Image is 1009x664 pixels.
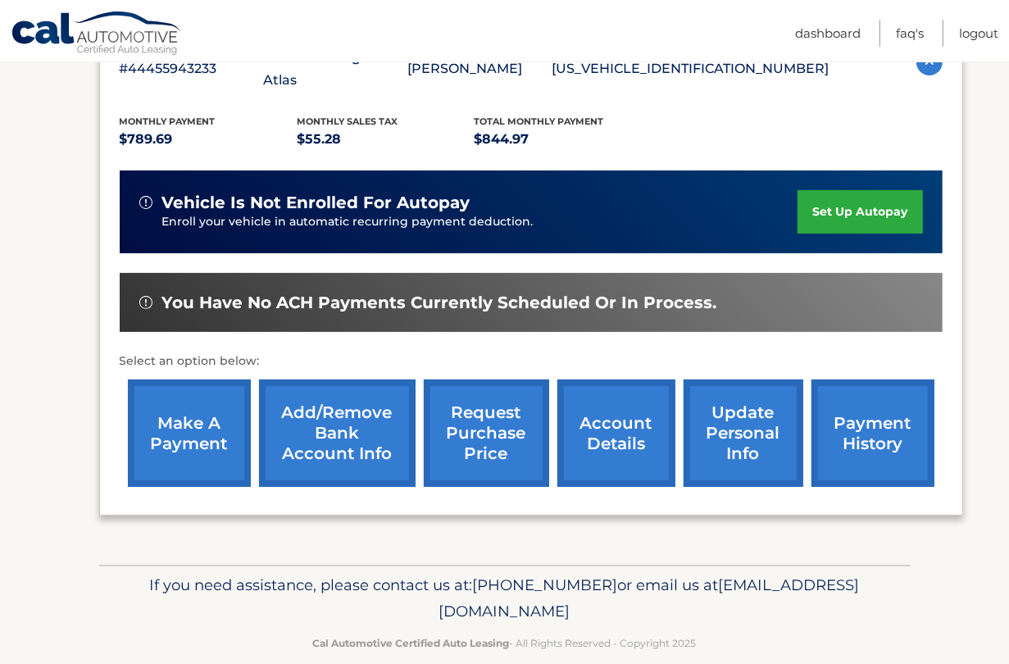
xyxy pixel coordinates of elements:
a: FAQ's [896,20,924,47]
p: If you need assistance, please contact us at: or email us at [110,572,900,625]
a: payment history [811,380,934,487]
span: Monthly sales Tax [297,116,398,127]
span: vehicle is not enrolled for autopay [162,193,470,213]
p: 2025 Volkswagen Atlas [264,46,408,92]
p: Select an option below: [120,352,943,371]
span: [PHONE_NUMBER] [473,575,618,594]
a: Cal Automotive [11,11,183,58]
p: [PERSON_NAME] [408,57,552,80]
span: You have no ACH payments currently scheduled or in process. [162,293,717,313]
span: Total Monthly Payment [475,116,604,127]
img: alert-white.svg [139,196,152,209]
a: make a payment [128,380,251,487]
a: Logout [959,20,998,47]
a: set up autopay [798,190,922,234]
a: Add/Remove bank account info [259,380,416,487]
p: $55.28 [297,128,475,151]
a: request purchase price [424,380,549,487]
p: #44455943233 [120,57,264,80]
p: - All Rights Reserved - Copyright 2025 [110,634,900,652]
a: Dashboard [795,20,861,47]
a: update personal info [684,380,803,487]
img: alert-white.svg [139,296,152,309]
a: account details [557,380,675,487]
span: Monthly Payment [120,116,216,127]
strong: Cal Automotive Certified Auto Leasing [313,637,510,649]
p: Enroll your vehicle in automatic recurring payment deduction. [162,213,798,231]
span: [EMAIL_ADDRESS][DOMAIN_NAME] [439,575,860,621]
p: $789.69 [120,128,298,151]
p: $844.97 [475,128,652,151]
p: [US_VEHICLE_IDENTIFICATION_NUMBER] [552,57,829,80]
